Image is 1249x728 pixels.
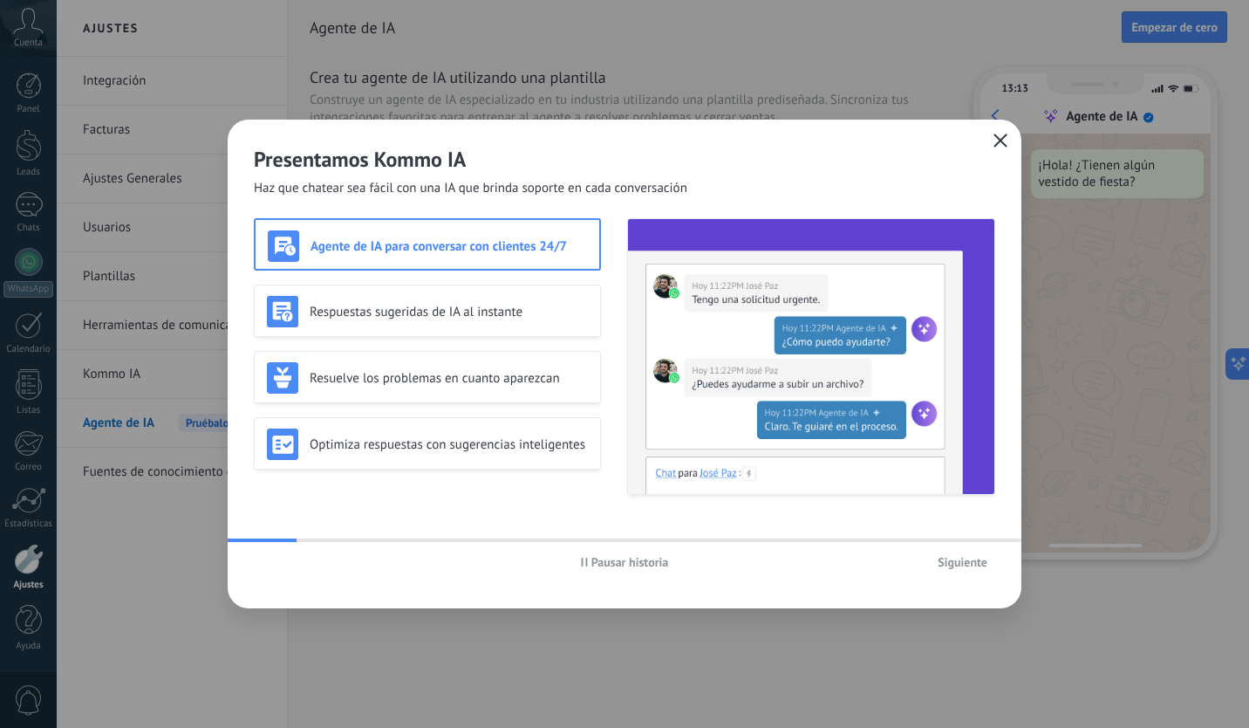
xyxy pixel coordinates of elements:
h3: Optimiza respuestas con sugerencias inteligentes [310,436,588,453]
h2: Presentamos Kommo IA [254,146,995,173]
h3: Agente de IA para conversar con clientes 24/7 [311,238,587,255]
button: Pausar historia [573,549,677,575]
span: Haz que chatear sea fácil con una IA que brinda soporte en cada conversación [254,180,687,197]
span: Siguiente [938,556,987,568]
button: Siguiente [930,549,995,575]
span: Pausar historia [591,556,669,568]
h3: Respuestas sugeridas de IA al instante [310,304,588,320]
h3: Resuelve los problemas en cuanto aparezcan [310,370,588,387]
